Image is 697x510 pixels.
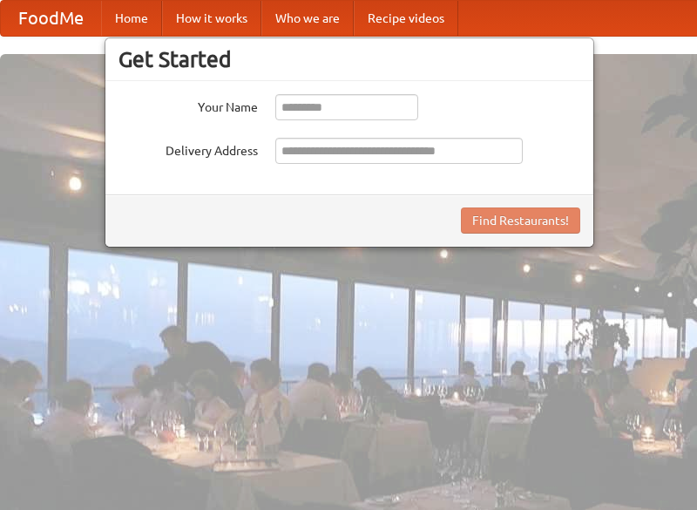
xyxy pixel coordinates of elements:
label: Your Name [118,94,258,116]
a: FoodMe [1,1,101,36]
h3: Get Started [118,46,580,72]
label: Delivery Address [118,138,258,160]
a: How it works [162,1,261,36]
a: Home [101,1,162,36]
button: Find Restaurants! [461,207,580,234]
a: Recipe videos [354,1,458,36]
a: Who we are [261,1,354,36]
